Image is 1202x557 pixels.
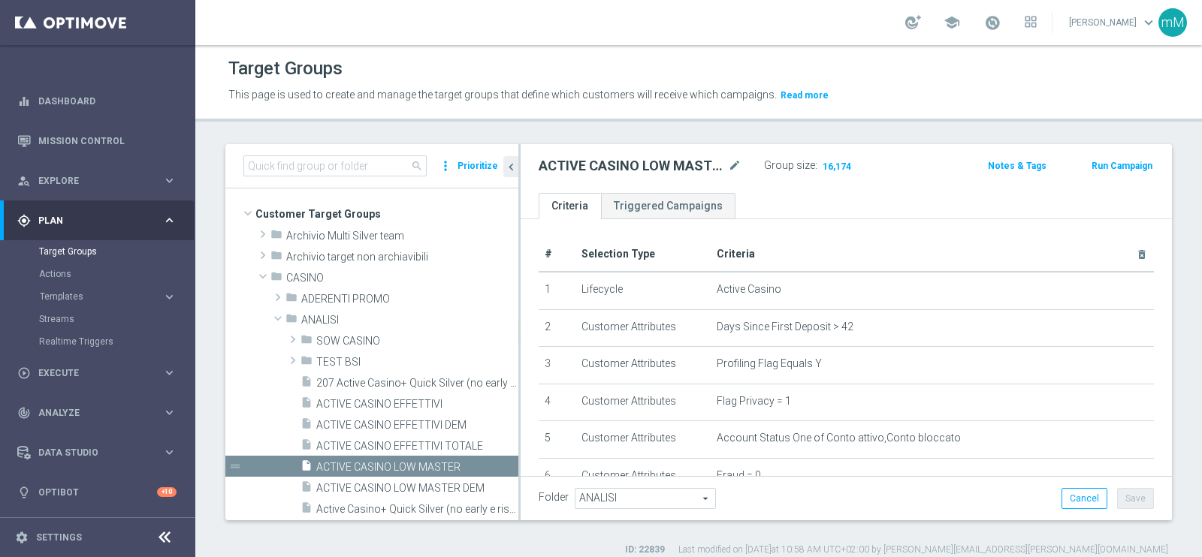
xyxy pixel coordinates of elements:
td: 5 [539,421,575,459]
i: delete_forever [1136,248,1148,260]
button: Templates keyboard_arrow_right [39,291,177,303]
span: ACTIVE CASINO EFFETTIVI TOTALE [316,440,518,453]
div: Optibot [17,472,177,512]
span: Account Status One of Conto attivo,Conto bloccato [717,432,961,444]
i: folder [285,312,297,330]
div: Realtime Triggers [39,330,194,353]
th: Selection Type [575,237,711,272]
span: CASINO [286,272,518,285]
span: 16,174 [821,161,853,175]
span: school [944,14,960,31]
td: Customer Attributes [575,309,711,347]
span: SOW CASINO [316,335,518,348]
span: Archivio Multi Silver team [286,230,518,242]
button: Notes & Tags [986,158,1048,174]
i: lightbulb [17,486,31,499]
td: 4 [539,384,575,421]
label: ID: 22839 [625,543,665,556]
span: search [411,160,423,172]
div: Dashboard [17,81,177,121]
td: Customer Attributes [575,384,711,421]
span: Customer Target Groups [255,203,518,224]
button: Run Campaign [1090,158,1154,174]
i: insert_drive_file [300,480,313,498]
i: keyboard_arrow_right [162,290,177,304]
td: Customer Attributes [575,421,711,459]
a: [PERSON_NAME]keyboard_arrow_down [1068,11,1158,34]
button: lightbulb Optibot +10 [17,486,177,498]
i: chevron_left [504,160,518,174]
button: Data Studio keyboard_arrow_right [17,447,177,459]
td: 1 [539,272,575,309]
i: insert_drive_file [300,417,313,435]
div: mM [1158,8,1187,37]
span: ACTIVE CASINO EFFETTIVI DEM [316,419,518,432]
div: +10 [157,487,177,497]
span: Data Studio [38,448,162,457]
a: Streams [39,313,156,325]
a: Target Groups [39,245,156,257]
div: Templates [40,292,162,301]
a: Actions [39,268,156,280]
td: 6 [539,458,575,495]
span: ACTIVE CASINO EFFETTIVI [316,398,518,411]
span: Criteria [717,248,755,260]
i: insert_drive_file [300,375,313,393]
a: Settings [36,533,82,542]
span: ACTIVE CASINO LOW MASTER [316,461,518,474]
a: Mission Control [38,121,177,161]
h2: ACTIVE CASINO LOW MASTER [539,157,725,175]
a: Criteria [539,193,601,219]
a: Triggered Campaigns [601,193,735,219]
i: folder [270,249,282,266]
button: chevron_left [503,156,518,177]
i: keyboard_arrow_right [162,405,177,420]
span: Profiling Flag Equals Y [717,357,822,370]
label: Folder [539,491,569,504]
i: folder [285,291,297,309]
i: insert_drive_file [300,501,313,519]
button: person_search Explore keyboard_arrow_right [17,175,177,187]
button: track_changes Analyze keyboard_arrow_right [17,407,177,419]
button: gps_fixed Plan keyboard_arrow_right [17,215,177,227]
button: equalizer Dashboard [17,95,177,107]
div: Streams [39,308,194,330]
i: folder [300,354,313,372]
span: ACTIVE CASINO LOW MASTER DEM [316,482,518,495]
a: Realtime Triggers [39,336,156,348]
button: play_circle_outline Execute keyboard_arrow_right [17,367,177,379]
div: Mission Control [17,121,177,161]
i: more_vert [438,155,453,176]
span: This page is used to create and manage the target groups that define which customers will receive... [228,89,777,101]
h1: Target Groups [228,58,343,80]
span: TEST BSI [316,356,518,369]
div: Templates [39,285,194,308]
i: keyboard_arrow_right [162,173,177,188]
div: Execute [17,366,162,380]
label: Group size [764,159,815,172]
button: Save [1117,488,1154,509]
a: Optibot [38,472,157,512]
th: # [539,237,575,272]
span: 207 Active Casino&#x2B; Quick Silver (no early e risk) CONTA DEM/Marginalit&#xE0; NEGATIVA ALL [316,377,518,390]
span: ANALISI [301,314,518,327]
span: Templates [40,292,147,301]
span: Flag Privacy = 1 [717,395,791,408]
button: Prioritize [455,156,500,176]
span: keyboard_arrow_down [1140,14,1157,31]
label: Last modified on [DATE] at 10:58 AM UTC+02:00 by [PERSON_NAME][EMAIL_ADDRESS][PERSON_NAME][DOMAIN... [678,543,1168,556]
span: Analyze [38,408,162,417]
i: keyboard_arrow_right [162,445,177,459]
i: keyboard_arrow_right [162,366,177,380]
i: track_changes [17,406,31,420]
label: : [815,159,817,172]
i: mode_edit [728,157,741,175]
td: Customer Attributes [575,458,711,495]
td: Customer Attributes [575,347,711,384]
